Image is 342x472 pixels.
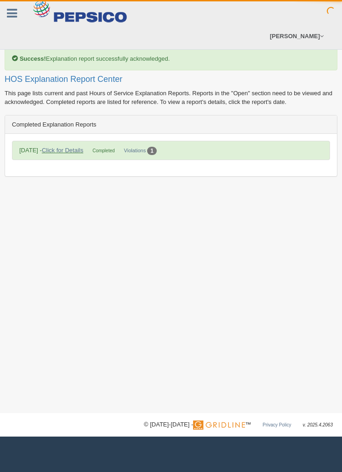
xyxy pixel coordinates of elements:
a: Click for Details [42,147,83,154]
div: Completed Explanation Reports [5,115,337,134]
a: Privacy Policy [262,422,291,427]
a: Violations [124,148,146,153]
div: [DATE] - [15,146,88,155]
a: [PERSON_NAME] [265,23,328,49]
span: v. 2025.4.2063 [303,422,333,427]
span: Completed [92,148,114,153]
b: Success! [20,55,46,62]
h2: HOS Explanation Report Center [5,75,337,84]
div: 1 [147,147,157,155]
div: © [DATE]-[DATE] - ™ [144,420,333,430]
img: Gridline [193,420,245,430]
